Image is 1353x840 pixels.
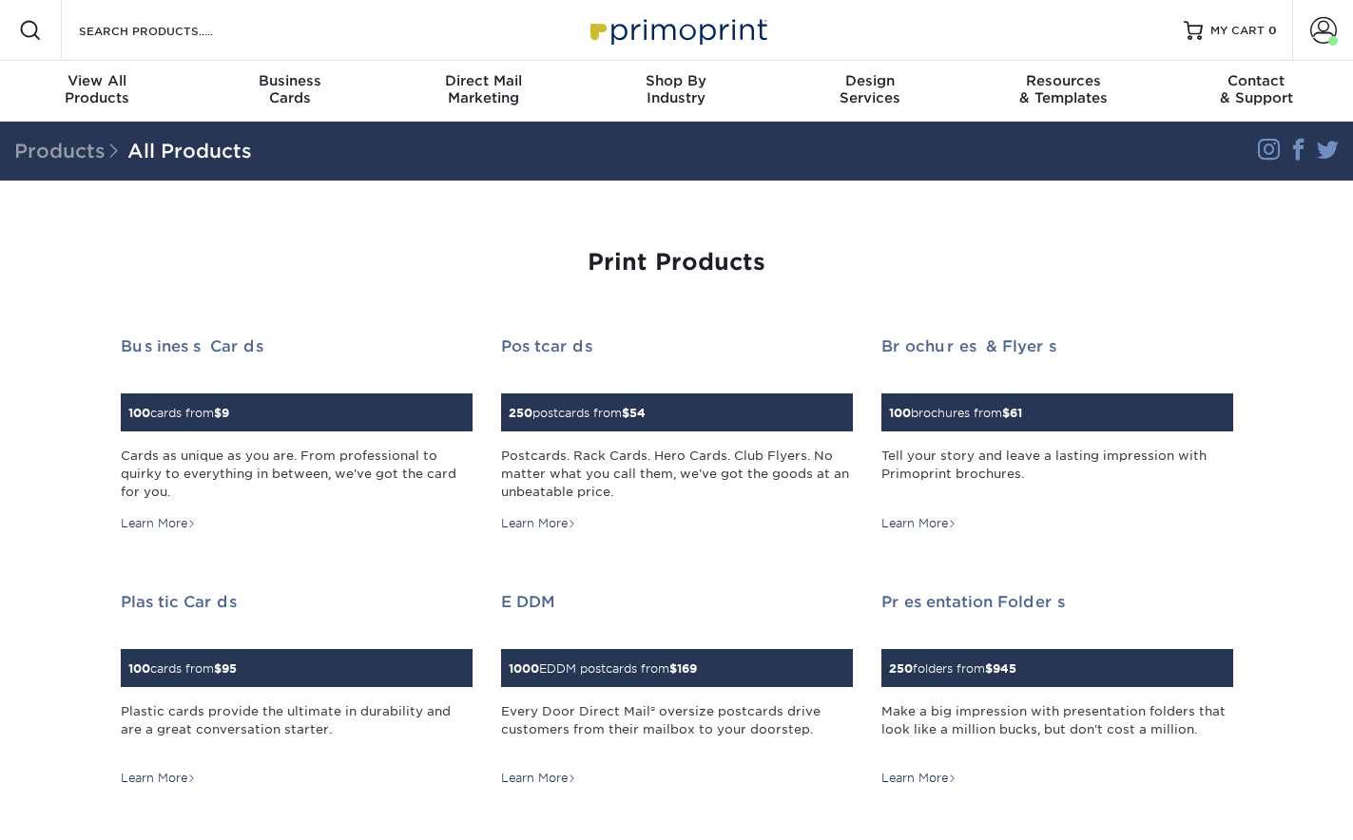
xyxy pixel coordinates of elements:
[580,72,773,106] div: Industry
[501,638,502,639] img: EDDM
[509,406,532,420] span: 250
[501,337,853,532] a: Postcards 250postcards from$54 Postcards. Rack Cards. Hero Cards. Club Flyers. No matter what you...
[121,337,473,355] h2: Business Cards
[966,72,1159,106] div: & Templates
[501,593,853,611] h2: EDDM
[193,72,386,106] div: Cards
[128,406,150,420] span: 100
[881,447,1233,502] div: Tell your story and leave a lasting impression with Primoprint brochures.
[128,661,237,676] small: cards from
[387,72,580,89] span: Direct Mail
[889,661,913,676] span: 250
[881,337,1233,355] h2: Brochures & Flyers
[121,447,473,502] div: Cards as unique as you are. From professional to quirky to everything in between, we've got the c...
[881,593,1233,611] h2: Presentation Folders
[889,406,1022,420] small: brochures from
[1268,24,1277,37] span: 0
[580,72,773,89] span: Shop By
[881,702,1233,757] div: Make a big impression with presentation folders that look like a million bucks, but don't cost a ...
[14,140,127,162] span: Products
[214,406,222,420] span: $
[121,593,473,788] a: Plastic Cards 100cards from$95 Plastic cards provide the ultimate in durability and are a great c...
[193,61,386,122] a: BusinessCards
[881,770,957,787] div: Learn More
[501,382,502,383] img: Postcards
[966,61,1159,122] a: Resources& Templates
[889,406,911,420] span: 100
[214,661,222,676] span: $
[193,72,386,89] span: Business
[889,661,1016,676] small: folders from
[121,249,1233,277] h1: Print Products
[222,406,229,420] span: 9
[773,72,966,89] span: Design
[1160,61,1353,122] a: Contact& Support
[993,661,1016,676] span: 945
[881,638,882,639] img: Presentation Folders
[121,770,196,787] div: Learn More
[509,406,646,420] small: postcards from
[677,661,697,676] span: 169
[121,515,196,532] div: Learn More
[128,406,229,420] small: cards from
[1002,406,1010,420] span: $
[387,61,580,122] a: Direct MailMarketing
[881,382,882,383] img: Brochures & Flyers
[580,61,773,122] a: Shop ByIndustry
[77,19,262,42] input: SEARCH PRODUCTS.....
[121,702,473,757] div: Plastic cards provide the ultimate in durability and are a great conversation starter.
[501,593,853,788] a: EDDM 1000EDDM postcards from$169 Every Door Direct Mail® oversize postcards drive customers from ...
[622,406,629,420] span: $
[881,337,1233,532] a: Brochures & Flyers 100brochures from$61 Tell your story and leave a lasting impression with Primo...
[509,661,539,676] span: 1000
[501,770,576,787] div: Learn More
[881,593,1233,788] a: Presentation Folders 250folders from$945 Make a big impression with presentation folders that loo...
[1010,406,1022,420] span: 61
[773,72,966,106] div: Services
[1160,72,1353,106] div: & Support
[881,515,957,532] div: Learn More
[966,72,1159,89] span: Resources
[1160,72,1353,89] span: Contact
[773,61,966,122] a: DesignServices
[501,515,576,532] div: Learn More
[509,661,697,676] small: EDDM postcards from
[501,702,853,757] div: Every Door Direct Mail® oversize postcards drive customers from their mailbox to your doorstep.
[127,140,252,162] a: All Products
[985,661,993,676] span: $
[121,382,122,383] img: Business Cards
[629,406,646,420] span: 54
[501,447,853,502] div: Postcards. Rack Cards. Hero Cards. Club Flyers. No matter what you call them, we've got the goods...
[121,638,122,639] img: Plastic Cards
[669,661,677,676] span: $
[128,661,150,676] span: 100
[121,593,473,611] h2: Plastic Cards
[387,72,580,106] div: Marketing
[501,337,853,355] h2: Postcards
[582,10,772,50] img: Primoprint
[222,661,237,676] span: 95
[121,337,473,532] a: Business Cards 100cards from$9 Cards as unique as you are. From professional to quirky to everyth...
[1210,23,1265,39] span: MY CART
